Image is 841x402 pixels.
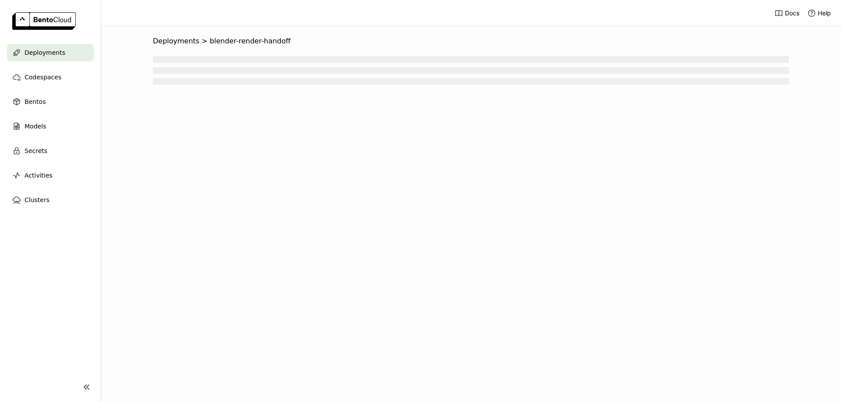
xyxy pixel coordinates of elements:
span: Bentos [25,96,46,107]
a: Models [7,117,94,135]
span: Models [25,121,46,132]
span: Codespaces [25,72,61,82]
nav: Breadcrumbs navigation [153,37,789,46]
a: Clusters [7,191,94,209]
a: Docs [774,9,799,18]
span: Deployments [153,37,199,46]
span: Clusters [25,195,49,205]
a: Bentos [7,93,94,110]
span: Deployments [25,47,65,58]
span: Help [818,9,831,17]
span: blender-render-handoff [210,37,291,46]
div: Help [807,9,831,18]
a: Activities [7,167,94,184]
span: Secrets [25,146,47,156]
img: logo [12,12,76,30]
a: Secrets [7,142,94,160]
span: > [199,37,210,46]
span: Activities [25,170,53,181]
span: Docs [785,9,799,17]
